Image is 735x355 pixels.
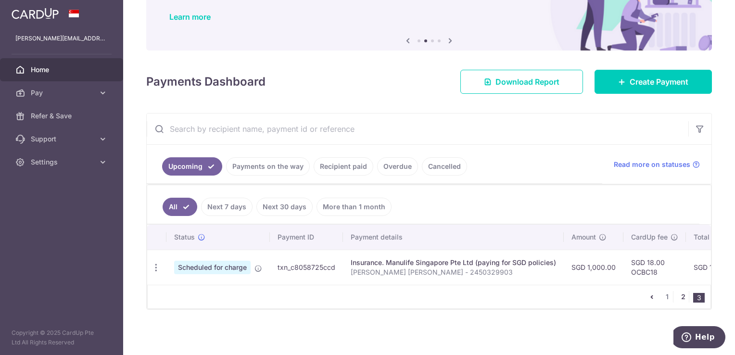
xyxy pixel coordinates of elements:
a: All [163,198,197,216]
a: Recipient paid [314,157,373,176]
a: Cancelled [422,157,467,176]
th: Payment details [343,225,564,250]
span: Status [174,232,195,242]
span: Total amt. [694,232,725,242]
span: Download Report [495,76,559,88]
a: 1 [661,291,673,303]
span: Support [31,134,94,144]
a: Create Payment [595,70,712,94]
h4: Payments Dashboard [146,73,266,90]
nav: pager [646,285,710,308]
a: More than 1 month [317,198,392,216]
a: Download Report [460,70,583,94]
a: Payments on the way [226,157,310,176]
span: Home [31,65,94,75]
a: Next 30 days [256,198,313,216]
a: Next 7 days [201,198,253,216]
th: Payment ID [270,225,343,250]
li: 3 [693,293,705,303]
span: Refer & Save [31,111,94,121]
span: Create Payment [630,76,688,88]
a: Upcoming [162,157,222,176]
span: Scheduled for charge [174,261,251,274]
img: CardUp [12,8,59,19]
td: SGD 1,000.00 [564,250,623,285]
a: Read more on statuses [614,160,700,169]
p: [PERSON_NAME][EMAIL_ADDRESS][PERSON_NAME][DOMAIN_NAME] [15,34,108,43]
p: [PERSON_NAME] [PERSON_NAME] - 2450329903 [351,267,556,277]
input: Search by recipient name, payment id or reference [147,114,688,144]
a: 2 [677,291,689,303]
iframe: Opens a widget where you can find more information [673,326,725,350]
span: Pay [31,88,94,98]
td: SGD 18.00 OCBC18 [623,250,686,285]
td: txn_c8058725ccd [270,250,343,285]
a: Learn more [169,12,211,22]
span: CardUp fee [631,232,668,242]
div: Insurance. Manulife Singapore Pte Ltd (paying for SGD policies) [351,258,556,267]
a: Overdue [377,157,418,176]
span: Amount [571,232,596,242]
span: Settings [31,157,94,167]
span: Read more on statuses [614,160,690,169]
